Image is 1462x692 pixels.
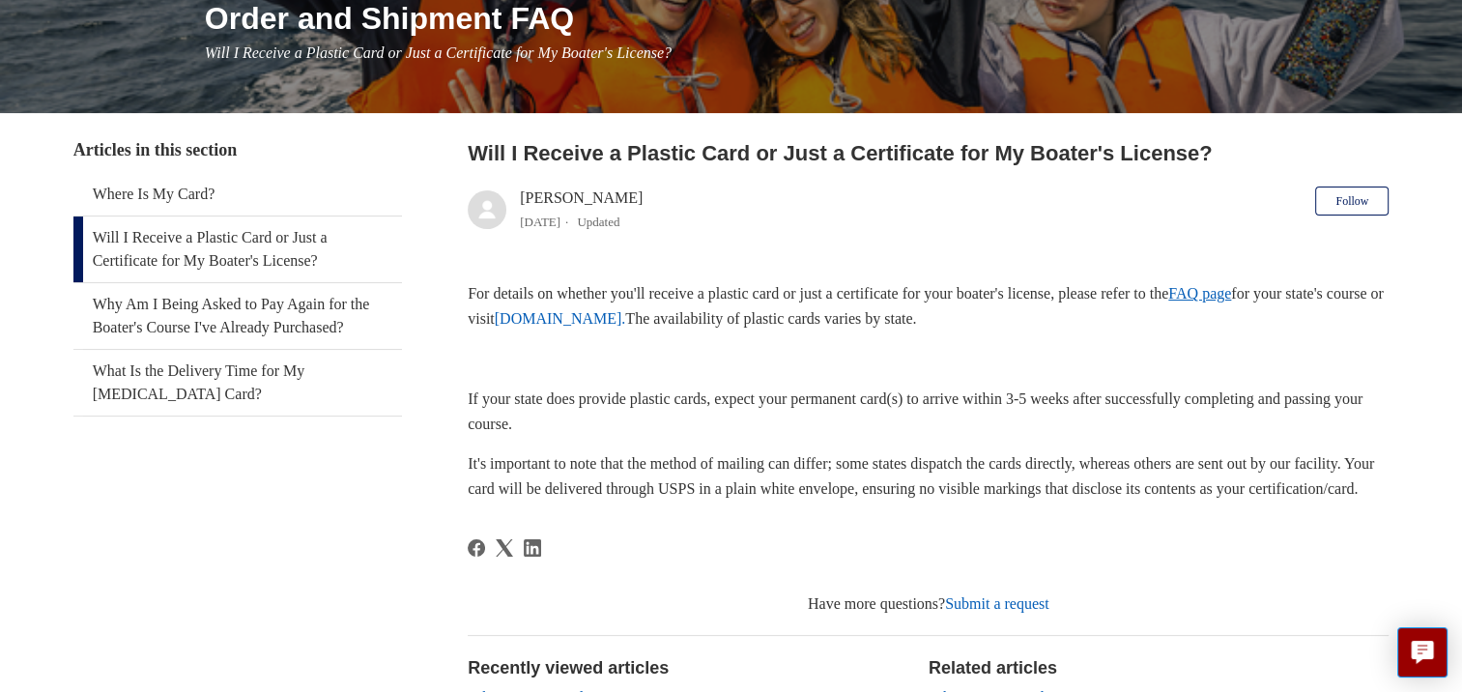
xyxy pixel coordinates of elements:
[520,215,560,229] time: 04/08/2025, 09:43
[468,539,485,557] svg: Share this page on Facebook
[468,451,1389,501] p: It's important to note that the method of mailing can differ; some states dispatch the cards dire...
[73,283,402,349] a: Why Am I Being Asked to Pay Again for the Boater's Course I've Already Purchased?
[524,539,541,557] svg: Share this page on LinkedIn
[1397,627,1448,678] button: Live chat
[524,539,541,557] a: LinkedIn
[468,137,1389,169] h2: Will I Receive a Plastic Card or Just a Certificate for My Boater's License?
[468,539,485,557] a: Facebook
[468,655,909,681] h2: Recently viewed articles
[73,216,402,282] a: Will I Receive a Plastic Card or Just a Certificate for My Boater's License?
[468,592,1389,616] div: Have more questions?
[73,173,402,216] a: Where Is My Card?
[495,310,626,327] a: [DOMAIN_NAME].
[205,44,672,61] span: Will I Receive a Plastic Card or Just a Certificate for My Boater's License?
[468,281,1389,331] p: For details on whether you'll receive a plastic card or just a certificate for your boater's lice...
[520,187,643,233] div: [PERSON_NAME]
[496,539,513,557] a: X Corp
[929,655,1390,681] h2: Related articles
[1315,187,1389,216] button: Follow Article
[73,140,237,159] span: Articles in this section
[496,539,513,557] svg: Share this page on X Corp
[1168,285,1231,302] a: FAQ page
[577,215,619,229] li: Updated
[945,595,1049,612] a: Submit a request
[468,387,1389,436] p: If your state does provide plastic cards, expect your permanent card(s) to arrive within 3-5 week...
[73,350,402,416] a: What Is the Delivery Time for My [MEDICAL_DATA] Card?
